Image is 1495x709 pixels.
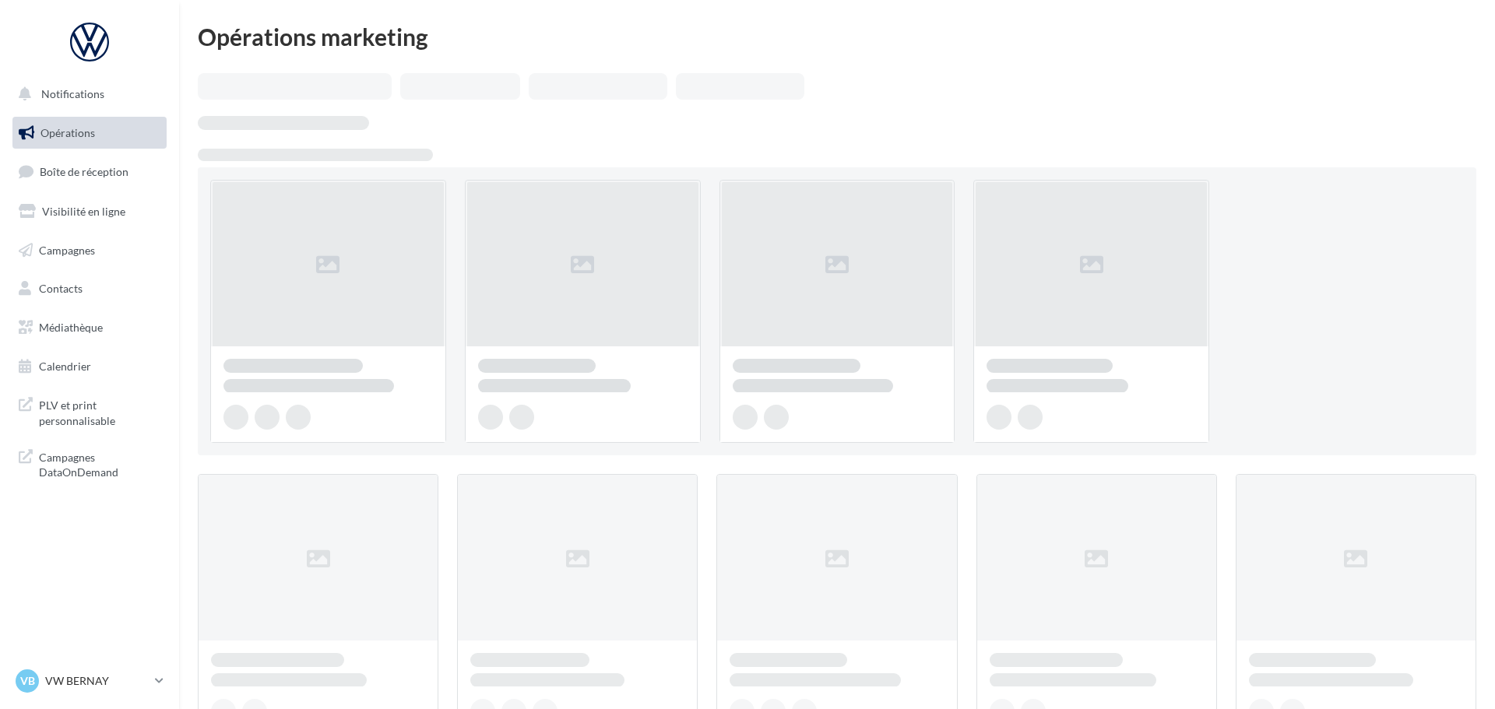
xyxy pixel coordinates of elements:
[39,243,95,256] span: Campagnes
[9,78,164,111] button: Notifications
[9,388,170,434] a: PLV et print personnalisable
[39,360,91,373] span: Calendrier
[9,272,170,305] a: Contacts
[39,395,160,428] span: PLV et print personnalisable
[40,165,128,178] span: Boîte de réception
[9,234,170,267] a: Campagnes
[39,321,103,334] span: Médiathèque
[9,311,170,344] a: Médiathèque
[12,666,167,696] a: VB VW BERNAY
[9,155,170,188] a: Boîte de réception
[9,440,170,486] a: Campagnes DataOnDemand
[9,117,170,149] a: Opérations
[198,25,1476,48] div: Opérations marketing
[45,673,149,689] p: VW BERNAY
[39,447,160,480] span: Campagnes DataOnDemand
[42,205,125,218] span: Visibilité en ligne
[41,87,104,100] span: Notifications
[40,126,95,139] span: Opérations
[20,673,35,689] span: VB
[9,195,170,228] a: Visibilité en ligne
[39,282,83,295] span: Contacts
[9,350,170,383] a: Calendrier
